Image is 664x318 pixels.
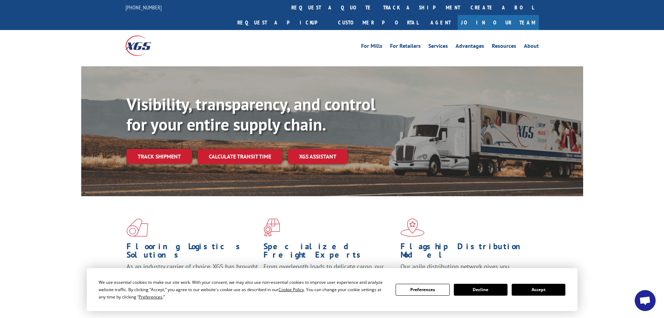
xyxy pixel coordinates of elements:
[396,284,449,296] button: Preferences
[127,219,148,237] img: xgs-icon-total-supply-chain-intelligence-red
[524,43,539,51] a: About
[198,149,282,164] a: Calculate transit time
[99,279,387,301] div: We use essential cookies to make our site work. With your consent, we may also use non-essential ...
[458,15,539,30] a: Join Our Team
[333,15,423,30] a: Customer Portal
[454,284,507,296] button: Decline
[264,219,280,237] img: xgs-icon-focused-on-flooring-red
[264,242,395,262] h1: Specialized Freight Experts
[264,262,395,294] p: From overlength loads to delicate cargo, our experienced staff knows the best way to move your fr...
[400,262,529,279] span: Our agile distribution network gives you nationwide inventory management on demand.
[428,43,448,51] a: Services
[139,294,162,300] span: Preferences
[456,43,484,51] a: Advantages
[127,93,375,135] b: Visibility, transparency, and control for your entire supply chain.
[400,219,425,237] img: xgs-icon-flagship-distribution-model-red
[390,43,421,51] a: For Retailers
[512,284,565,296] button: Accept
[127,262,258,287] span: As an industry carrier of choice, XGS has brought innovation and dedication to flooring logistics...
[127,242,258,262] h1: Flooring Logistics Solutions
[87,268,578,311] div: Cookie Consent Prompt
[127,149,192,164] a: Track shipment
[232,15,333,30] a: Request a pickup
[288,149,348,164] a: XGS ASSISTANT
[423,15,458,30] a: Agent
[125,4,162,11] a: [PHONE_NUMBER]
[492,43,516,51] a: Resources
[361,43,382,51] a: For Mills
[635,290,656,311] div: Open chat
[400,242,532,262] h1: Flagship Distribution Model
[278,287,304,293] span: Cookie Policy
